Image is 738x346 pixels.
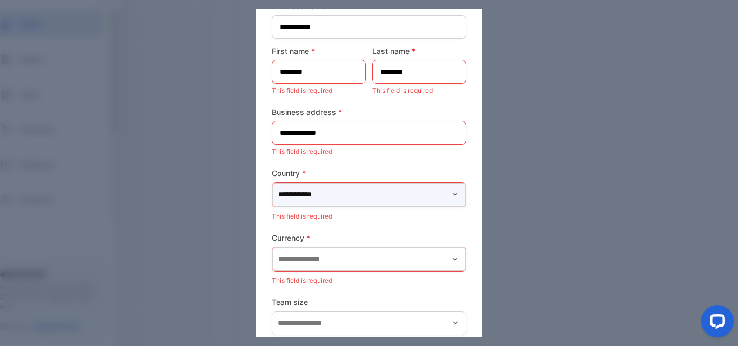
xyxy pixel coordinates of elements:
label: Currency [272,232,466,243]
p: This field is required [272,84,366,98]
p: This field is required [272,274,466,288]
label: Team size [272,296,466,308]
label: Last name [372,45,466,57]
label: Country [272,167,466,179]
label: First name [272,45,366,57]
p: This field is required [272,209,466,223]
label: Business address [272,106,466,118]
iframe: LiveChat chat widget [693,301,738,346]
p: This field is required [372,84,466,98]
p: This field is required [272,145,466,159]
